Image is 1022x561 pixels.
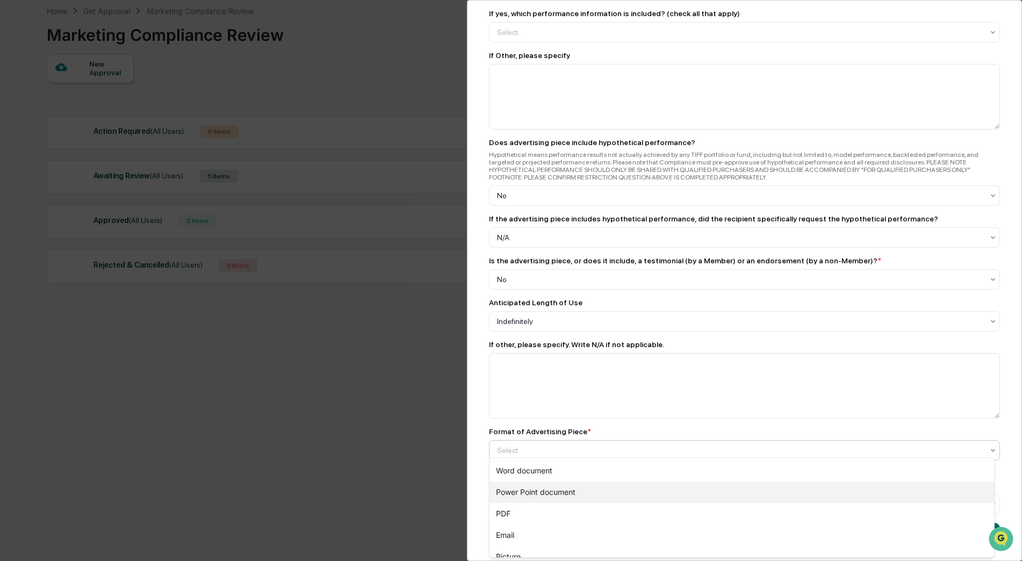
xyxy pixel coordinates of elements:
[11,136,19,145] div: 🖐️
[37,93,136,102] div: We're available if you need us!
[489,427,591,436] div: Format of Advertising Piece
[489,298,582,307] div: Anticipated Length of Use
[490,524,994,546] div: Email
[11,23,196,40] p: How can we help?
[489,256,881,265] div: Is the advertising piece, or does it include, a testimonial (by a Member) or an endorsement (by a...
[89,135,133,146] span: Attestations
[490,481,994,503] div: Power Point document
[76,182,130,190] a: Powered byPylon
[988,526,1017,555] iframe: Open customer support
[489,151,1000,181] div: Hypothetical means performance results not actually achieved by any TIFF portfolio or fund, inclu...
[489,214,938,223] div: If the advertising piece includes hypothetical performance, did the recipient specifically reques...
[11,157,19,166] div: 🔎
[489,138,695,147] div: Does advertising piece include hypothetical performance?
[6,152,72,171] a: 🔎Data Lookup
[37,82,176,93] div: Start new chat
[490,460,994,481] div: Word document
[21,135,69,146] span: Preclearance
[78,136,87,145] div: 🗄️
[28,49,177,60] input: Clear
[183,85,196,98] button: Start new chat
[74,131,138,150] a: 🗄️Attestations
[11,82,30,102] img: 1746055101610-c473b297-6a78-478c-a979-82029cc54cd1
[490,503,994,524] div: PDF
[21,156,68,167] span: Data Lookup
[489,51,1000,60] div: If Other, please specify
[6,131,74,150] a: 🖐️Preclearance
[489,9,740,18] div: If yes, which performance information is included? (check all that apply)
[107,182,130,190] span: Pylon
[489,340,1000,349] div: If other, please specify. Write N/A if not applicable.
